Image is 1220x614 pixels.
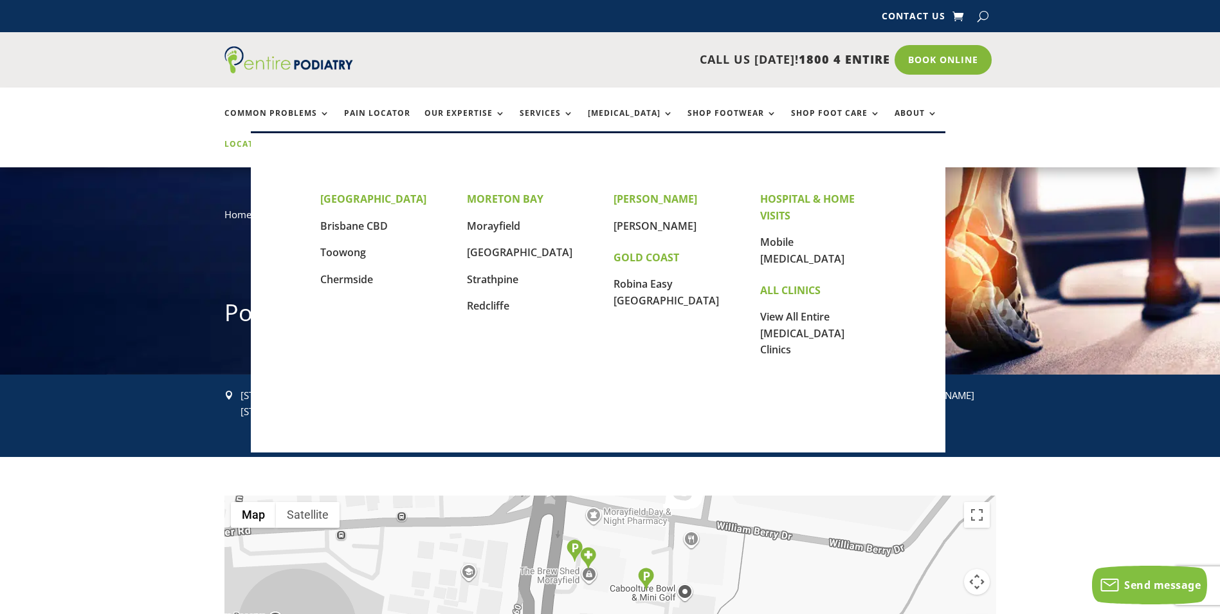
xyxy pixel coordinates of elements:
[224,140,289,167] a: Locations
[588,109,673,136] a: [MEDICAL_DATA]
[760,283,821,297] strong: ALL CLINICS
[224,63,353,76] a: Entire Podiatry
[320,219,388,233] a: Brisbane CBD
[467,272,518,286] a: Strathpine
[614,277,719,308] a: Robina Easy [GEOGRAPHIC_DATA]
[276,502,340,528] button: Show satellite imagery
[467,299,509,313] a: Redcliffe
[224,46,353,73] img: logo (1)
[403,51,890,68] p: CALL US [DATE]!
[520,109,574,136] a: Services
[567,539,583,562] div: Parking
[1092,566,1207,604] button: Send message
[467,245,572,259] a: [GEOGRAPHIC_DATA]
[424,109,505,136] a: Our Expertise
[791,109,880,136] a: Shop Foot Care
[895,45,992,75] a: Book Online
[224,109,330,136] a: Common Problems
[895,109,938,136] a: About
[614,219,696,233] a: [PERSON_NAME]
[964,502,990,528] button: Toggle fullscreen view
[614,250,679,265] strong: GOLD COAST
[760,235,844,266] a: Mobile [MEDICAL_DATA]
[320,245,366,259] a: Toowong
[224,208,251,221] a: Home
[882,12,945,26] a: Contact Us
[320,272,373,286] a: Chermside
[241,387,406,420] p: [STREET_ADDRESS], [STREET_ADDRESS]
[224,206,996,232] nav: breadcrumb
[614,192,697,206] strong: [PERSON_NAME]
[467,219,520,233] a: Morayfield
[320,192,426,206] strong: [GEOGRAPHIC_DATA]
[687,109,777,136] a: Shop Footwear
[799,51,890,67] span: 1800 4 ENTIRE
[580,547,596,570] div: Clinic
[224,391,233,400] span: 
[467,192,543,206] strong: MORETON BAY
[1124,578,1201,592] span: Send message
[231,502,276,528] button: Show street map
[638,568,654,590] div: Parking - Back of Building
[760,192,855,223] strong: HOSPITAL & HOME VISITS
[760,310,844,357] a: View All Entire [MEDICAL_DATA] Clinics
[224,297,996,335] h1: Podiatrist [PERSON_NAME]
[964,569,990,595] button: Map camera controls
[344,109,410,136] a: Pain Locator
